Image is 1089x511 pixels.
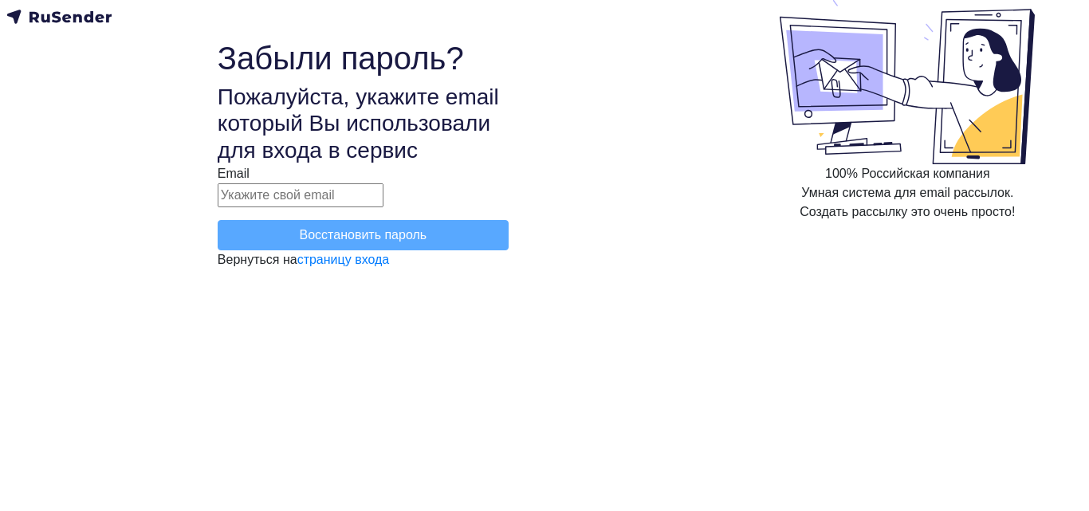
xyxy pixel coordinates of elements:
[218,220,509,250] button: Восстановить пароль
[825,164,990,183] div: 100% Российская компания
[218,183,383,207] input: Укажите свой email
[297,253,390,266] a: страницу входа
[218,84,509,164] h3: Пожалуйста, укажите email который Вы использовали для входа в сервис
[800,183,1015,222] div: Умная система для email рассылок. Создать рассылку это очень просто!
[218,250,509,269] div: Вернуться на
[218,164,509,183] div: Email
[218,39,509,77] h1: Забыли пароль?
